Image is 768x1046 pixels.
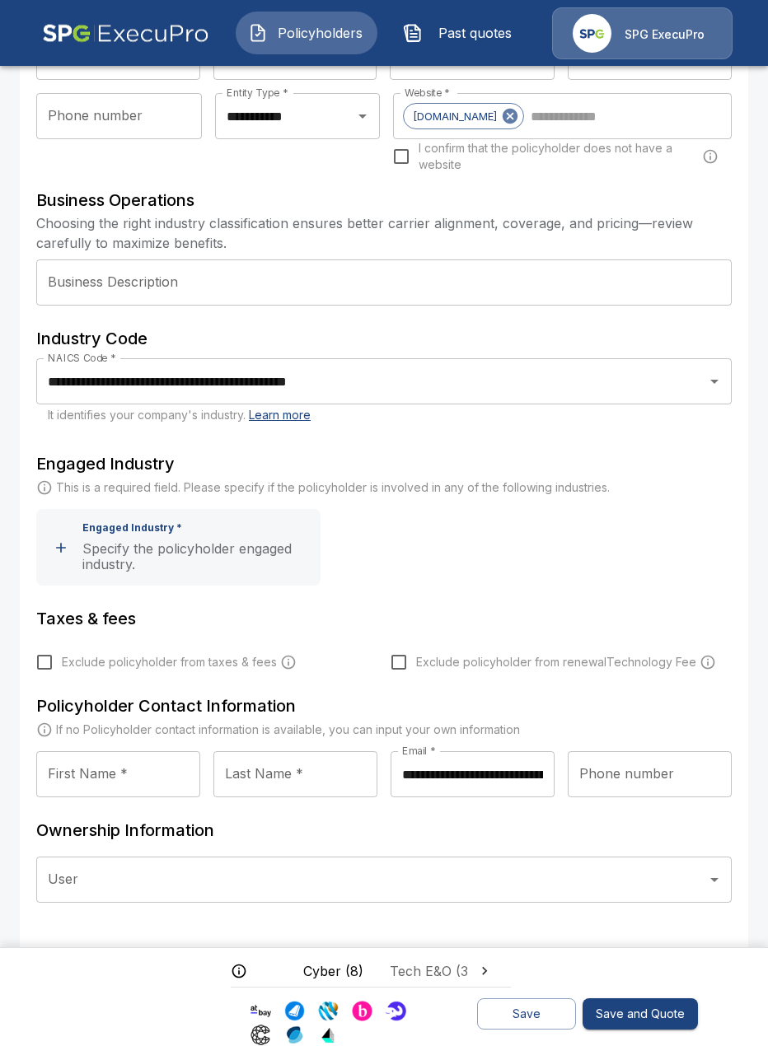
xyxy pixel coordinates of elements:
button: Save and Quote [583,998,698,1030]
h6: Policyholder Contact Information [36,693,732,719]
h6: Ownership Information [36,817,732,843]
span: Tech E&O (3) [390,961,473,981]
span: Cyber (8) [303,961,363,981]
label: Entity Type * [227,86,288,100]
button: Open [703,868,726,891]
img: Agency Icon [573,14,611,53]
button: Engaged Industry *Specify the policyholder engaged industry. [36,509,321,586]
img: Carrier Logo [284,1025,305,1045]
div: [DOMAIN_NAME] [403,103,524,129]
label: Website * [405,86,450,100]
p: Engaged Industry * [82,522,182,535]
h6: Business Operations [36,187,732,213]
svg: Carriers run a cyber security scan on the policyholders' websites. Please enter a website wheneve... [702,148,719,165]
svg: Carrier and processing fees will still be applied [280,654,297,670]
button: Save [477,998,576,1030]
h6: Engaged Industry [36,451,732,477]
label: Email * [402,744,436,758]
span: Past quotes [429,23,520,43]
button: Policyholders IconPolicyholders [236,12,377,54]
label: NAICS Code * [48,351,116,365]
span: [DOMAIN_NAME] [404,107,506,126]
p: Choosing the right industry classification ensures better carrier alignment, coverage, and pricin... [36,213,732,253]
h6: Industry Code [36,325,732,352]
a: Learn more [249,408,311,422]
button: Open [703,370,726,393]
img: Carrier Logo [284,1001,305,1021]
h6: Taxes & fees [36,605,732,632]
img: Carrier Logo [318,1001,339,1021]
svg: The carriers and lines of business displayed below reflect potential appetite based on available ... [231,963,247,979]
img: Carrier Logo [318,1025,339,1045]
p: This is a required field. Please specify if the policyholder is involved in any of the following ... [56,479,610,496]
img: Carrier Logo [386,1001,406,1021]
img: Past quotes Icon [403,23,423,43]
span: I confirm that the policyholder does not have a website [419,140,699,173]
img: Carrier Logo [251,1025,271,1045]
span: Policyholders [274,23,365,43]
p: If no Policyholder contact information is available, you can input your own information [56,721,520,738]
button: Past quotes IconPast quotes [391,12,532,54]
span: Exclude policyholder from taxes & fees [62,654,277,670]
img: Policyholders Icon [248,23,268,43]
span: It identifies your company's industry. [48,408,311,422]
p: Specify the policyholder engaged industry. [82,541,314,573]
img: AA Logo [42,7,209,59]
iframe: Chat Widget [686,967,768,1046]
img: Carrier Logo [352,1001,372,1021]
button: Open [351,105,374,128]
svg: Carrier fees will still be applied [700,654,716,670]
a: Agency IconSPG ExecuPro [552,7,733,59]
p: SPG ExecuPro [625,26,705,43]
span: Exclude policyholder from renewal Technology Fee [416,654,696,670]
img: Carrier Logo [251,1001,271,1021]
